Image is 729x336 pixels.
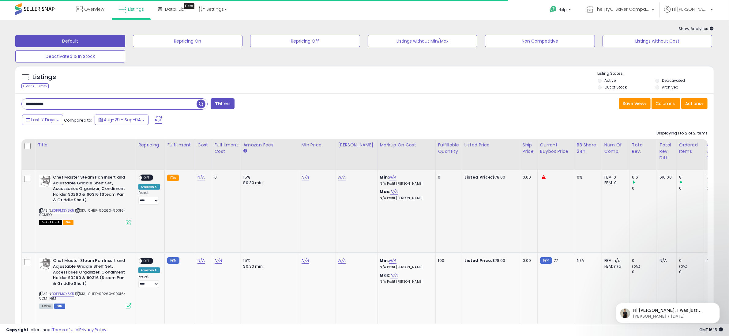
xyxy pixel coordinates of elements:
div: 15% [243,258,294,263]
button: Save View [619,98,651,109]
div: Fulfillable Quantity [438,142,459,155]
a: N/A [302,174,309,180]
b: Chef Master Steam Pan Insert and Adjustable Griddle Shelf Set, Accessories Organizer, Condiment H... [53,258,127,288]
div: 0.00 [523,175,533,180]
div: 0 [632,186,657,191]
div: ASIN: [39,258,131,308]
b: Min: [380,258,389,263]
div: [PERSON_NAME] [338,142,375,148]
b: Listed Price: [464,174,492,180]
div: $78.00 [464,258,515,263]
p: N/A Profit [PERSON_NAME] [380,196,431,200]
a: N/A [197,258,205,264]
div: 100 [438,258,457,263]
div: 15% [243,175,294,180]
div: 0 [438,175,457,180]
div: N/A [577,258,597,263]
div: Clear All Filters [21,83,49,89]
p: Listing States: [598,71,714,77]
div: 0% [577,175,597,180]
a: N/A [302,258,309,264]
span: Hi [PERSON_NAME] [672,6,709,12]
div: ASIN: [39,175,131,225]
div: 0 [679,258,704,263]
div: Total Rev. [632,142,654,155]
small: (0%) [679,264,688,269]
small: (0%) [632,264,641,269]
div: FBM: 0 [604,180,625,186]
a: Privacy Policy [79,327,106,333]
span: | SKU: CHEF-90260-90316-COM-FBM [39,291,126,300]
span: Aug-29 - Sep-04 [104,117,141,123]
b: Chef Master Steam Pan Insert and Adjustable Griddle Shelf Set, Accessories Organizer, Condiment H... [53,175,127,205]
div: 8 [679,175,704,180]
a: N/A [389,174,396,180]
div: $0.30 min [243,180,294,186]
div: Num of Comp. [604,142,627,155]
span: Columns [656,100,675,107]
div: Preset: [138,191,160,205]
div: N/A [659,258,672,263]
span: OFF [142,175,152,180]
iframe: Intercom notifications message [607,290,729,333]
span: DataHub [165,6,184,12]
div: 616.00 [659,175,672,180]
b: Max: [380,189,391,194]
span: The FryOilSaver Company [595,6,650,12]
button: Deactivated & In Stock [15,50,125,62]
div: Tooltip anchor [184,3,194,9]
img: 31IJ-phszsL._SL40_.jpg [39,258,51,270]
b: Listed Price: [464,258,492,263]
div: Current Buybox Price [540,142,572,155]
button: Listings without Min/Max [368,35,478,47]
div: Ordered Items [679,142,701,155]
div: $78.00 [464,175,515,180]
b: Min: [380,174,389,180]
div: 0 [632,258,657,263]
div: 0 [679,186,704,191]
h5: Listings [32,73,56,81]
button: Aug-29 - Sep-04 [95,115,148,125]
button: Repricing Off [250,35,360,47]
div: BB Share 24h. [577,142,599,155]
span: FBM [54,304,65,309]
a: Help [545,1,577,20]
span: Overview [84,6,104,12]
div: seller snap | | [6,327,106,333]
div: Amazon AI [138,267,160,273]
img: 31IJ-phszsL._SL40_.jpg [39,175,51,187]
span: 77 [554,258,558,263]
div: Total Rev. Diff. [659,142,674,161]
button: Actions [681,98,708,109]
button: Non Competitive [485,35,595,47]
a: N/A [390,272,398,278]
div: Cost [197,142,209,148]
div: Min Price [302,142,333,148]
div: 616 [632,175,657,180]
th: The percentage added to the cost of goods (COGS) that forms the calculator for Min & Max prices. [377,139,435,170]
button: Default [15,35,125,47]
small: FBA [167,175,178,181]
div: FBM: n/a [604,264,625,269]
div: 0.00 [523,258,533,263]
div: $0.30 min [243,264,294,269]
button: Columns [652,98,680,109]
a: N/A [389,258,396,264]
div: Repricing [138,142,162,148]
strong: Copyright [6,327,28,333]
span: Help [558,7,567,12]
button: Filters [211,98,235,109]
a: N/A [338,258,346,264]
span: OFF [142,259,152,264]
p: N/A Profit [PERSON_NAME] [380,265,431,270]
div: Markup on Cost [380,142,433,148]
div: N/A [707,258,727,263]
p: N/A Profit [PERSON_NAME] [380,182,431,186]
a: N/A [338,174,346,180]
span: | SKU: CHEF-90260-90316-COMBO [39,208,126,217]
div: Ship Price [523,142,535,155]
